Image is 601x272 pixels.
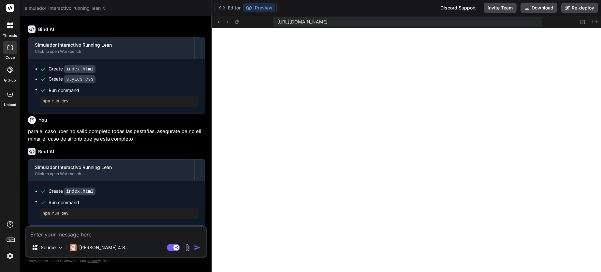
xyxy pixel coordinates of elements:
[43,211,196,216] pre: npm run dev
[49,66,95,72] div: Create
[6,55,15,60] label: code
[436,3,480,13] div: Discord Support
[520,3,557,13] button: Download
[38,117,47,123] h6: You
[35,49,188,54] div: Click to open Workbench
[243,3,275,12] button: Preview
[35,42,188,48] div: Simulador Interactivo Running Lean
[194,244,200,251] img: icon
[38,26,54,33] h6: Bind AI
[35,164,188,171] div: Simulador Interactivo Running Lean
[184,244,191,251] img: attachment
[87,259,99,263] span: privacy
[58,245,63,250] img: Pick Models
[484,3,517,13] button: Invite Team
[25,5,107,11] span: simulador_interactivo_running_lean
[64,65,95,73] code: index.html
[41,244,56,251] p: Source
[28,159,194,181] button: Simulador Interactivo Running LeanClick to open Workbench
[49,188,95,195] div: Create
[4,78,16,83] label: GitHub
[277,19,328,25] span: [URL][DOMAIN_NAME]
[561,3,598,13] button: Re-deploy
[64,188,95,195] code: index.html
[49,199,198,206] span: Run command
[28,37,194,59] button: Simulador Interactivo Running LeanClick to open Workbench
[5,250,16,262] img: settings
[70,244,77,251] img: Claude 4 Sonnet
[28,128,205,143] p: para el caso uber no salió completo todas las pestañas, asegurate de no eliminar el caso de airbn...
[25,258,207,264] p: Always double-check its answers. Your in Bind
[38,148,54,155] h6: Bind AI
[43,99,196,104] pre: npm run dev
[79,244,128,251] p: [PERSON_NAME] 4 S..
[212,28,601,272] iframe: Preview
[49,76,95,83] div: Create
[216,3,243,12] button: Editor
[35,171,188,176] div: Click to open Workbench
[64,75,95,83] code: styles.css
[3,33,17,38] label: threads
[4,102,16,108] label: Upload
[49,87,198,94] span: Run command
